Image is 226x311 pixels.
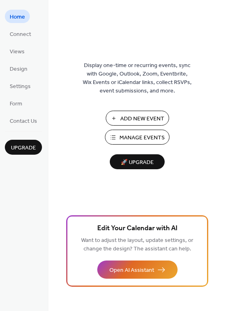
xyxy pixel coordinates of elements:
[10,82,31,91] span: Settings
[105,130,169,145] button: Manage Events
[5,140,42,155] button: Upgrade
[119,134,165,142] span: Manage Events
[81,235,193,254] span: Want to adjust the layout, update settings, or change the design? The assistant can help.
[10,13,25,21] span: Home
[5,44,29,58] a: Views
[10,117,37,126] span: Contact Us
[115,157,160,168] span: 🚀 Upgrade
[83,61,192,95] span: Display one-time or recurring events, sync with Google, Outlook, Zoom, Eventbrite, Wix Events or ...
[97,261,178,279] button: Open AI Assistant
[10,30,31,39] span: Connect
[106,111,169,126] button: Add New Event
[97,223,178,234] span: Edit Your Calendar with AI
[10,100,22,108] span: Form
[109,266,154,275] span: Open AI Assistant
[5,97,27,110] a: Form
[5,114,42,127] a: Contact Us
[5,27,36,40] a: Connect
[5,79,36,92] a: Settings
[110,154,165,169] button: 🚀 Upgrade
[120,115,164,123] span: Add New Event
[10,65,27,74] span: Design
[11,144,36,152] span: Upgrade
[5,10,30,23] a: Home
[5,62,32,75] a: Design
[10,48,25,56] span: Views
